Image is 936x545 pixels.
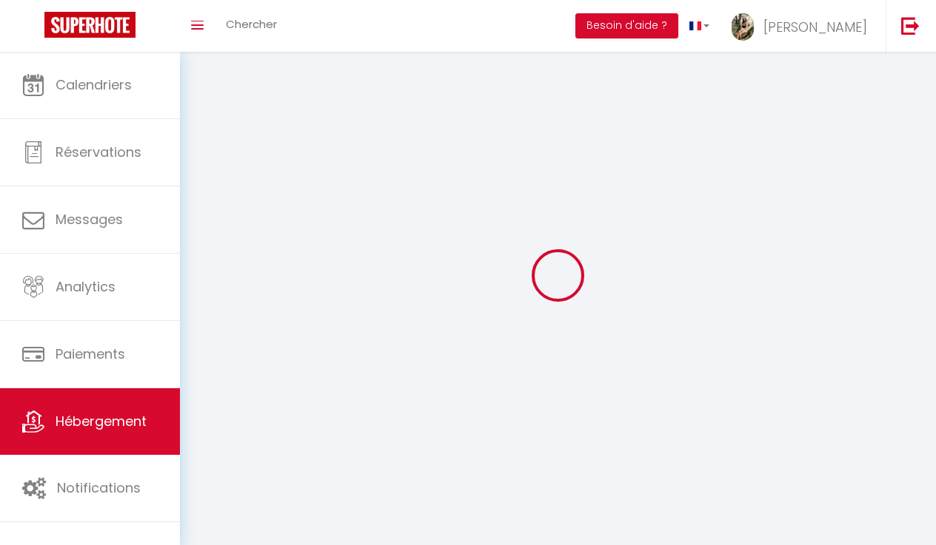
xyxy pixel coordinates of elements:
[56,75,132,94] span: Calendriers
[44,12,136,38] img: Super Booking
[732,13,754,41] img: ...
[56,412,147,430] span: Hébergement
[56,143,141,161] span: Réservations
[12,6,56,50] button: Ouvrir le widget de chat LiveChat
[56,277,116,296] span: Analytics
[226,16,277,32] span: Chercher
[901,16,920,35] img: logout
[56,210,123,229] span: Messages
[575,13,678,38] button: Besoin d'aide ?
[57,478,141,497] span: Notifications
[56,345,125,363] span: Paiements
[763,18,867,36] span: [PERSON_NAME]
